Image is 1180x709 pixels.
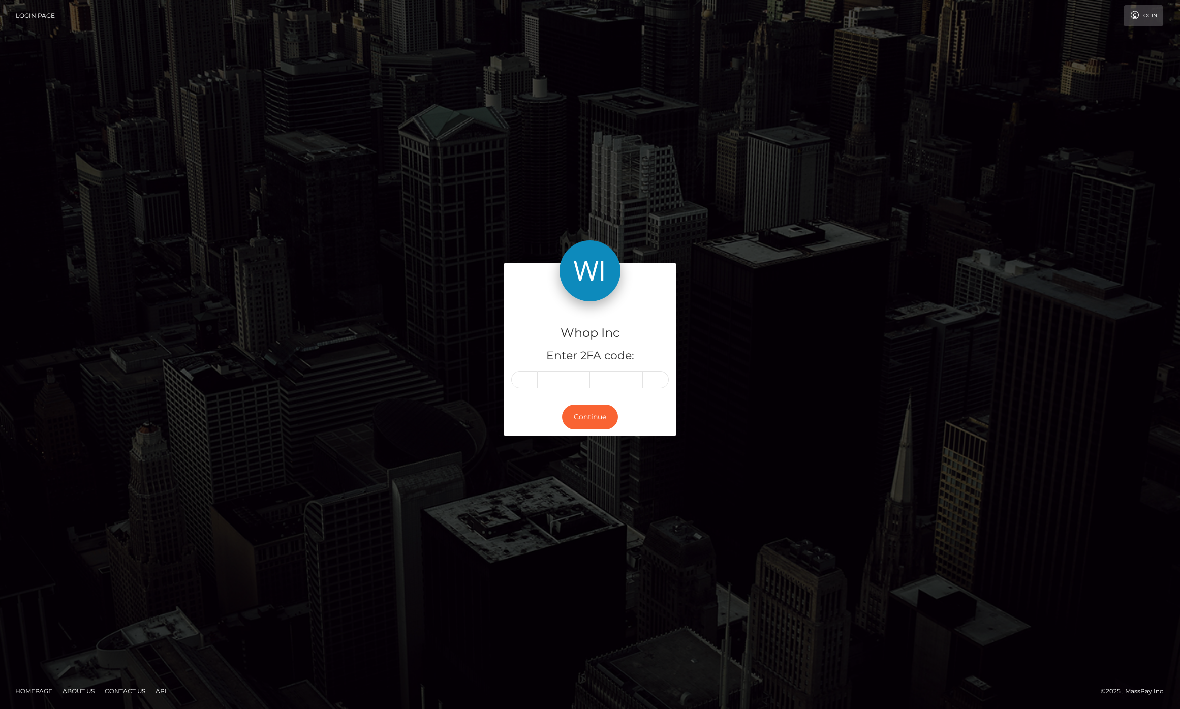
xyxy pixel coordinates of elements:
img: Whop Inc [560,240,620,301]
h5: Enter 2FA code: [511,348,669,364]
a: Login Page [16,5,55,26]
button: Continue [562,405,618,429]
a: Homepage [11,683,56,699]
a: Contact Us [101,683,149,699]
a: Login [1124,5,1163,26]
a: About Us [58,683,99,699]
h4: Whop Inc [511,324,669,342]
div: © 2025 , MassPay Inc. [1101,686,1172,697]
a: API [151,683,171,699]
